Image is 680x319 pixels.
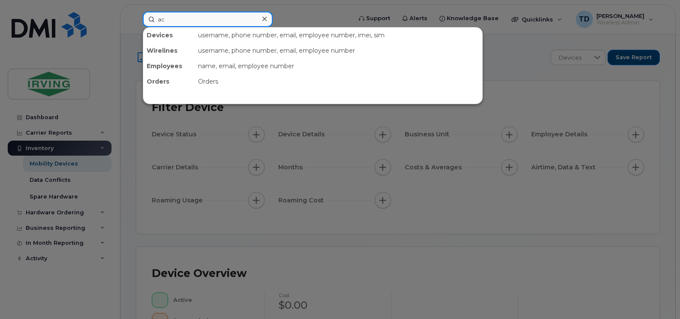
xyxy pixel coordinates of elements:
[143,43,195,58] div: Wirelines
[195,27,482,43] div: username, phone number, email, employee number, imei, sim
[143,74,195,89] div: Orders
[195,74,482,89] div: Orders
[195,43,482,58] div: username, phone number, email, employee number
[143,58,195,74] div: Employees
[143,27,195,43] div: Devices
[195,58,482,74] div: name, email, employee number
